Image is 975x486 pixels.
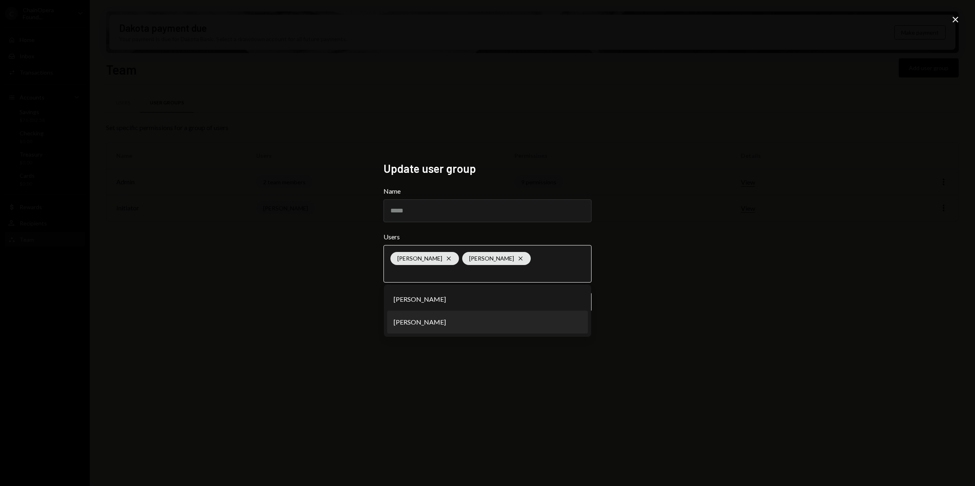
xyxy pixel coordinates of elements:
div: [PERSON_NAME] [390,252,459,265]
li: [PERSON_NAME] [387,288,588,311]
h2: Update user group [383,161,592,177]
li: [PERSON_NAME] [387,311,588,334]
div: [PERSON_NAME] [462,252,531,265]
label: Users [383,232,592,242]
label: Name [383,186,592,196]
